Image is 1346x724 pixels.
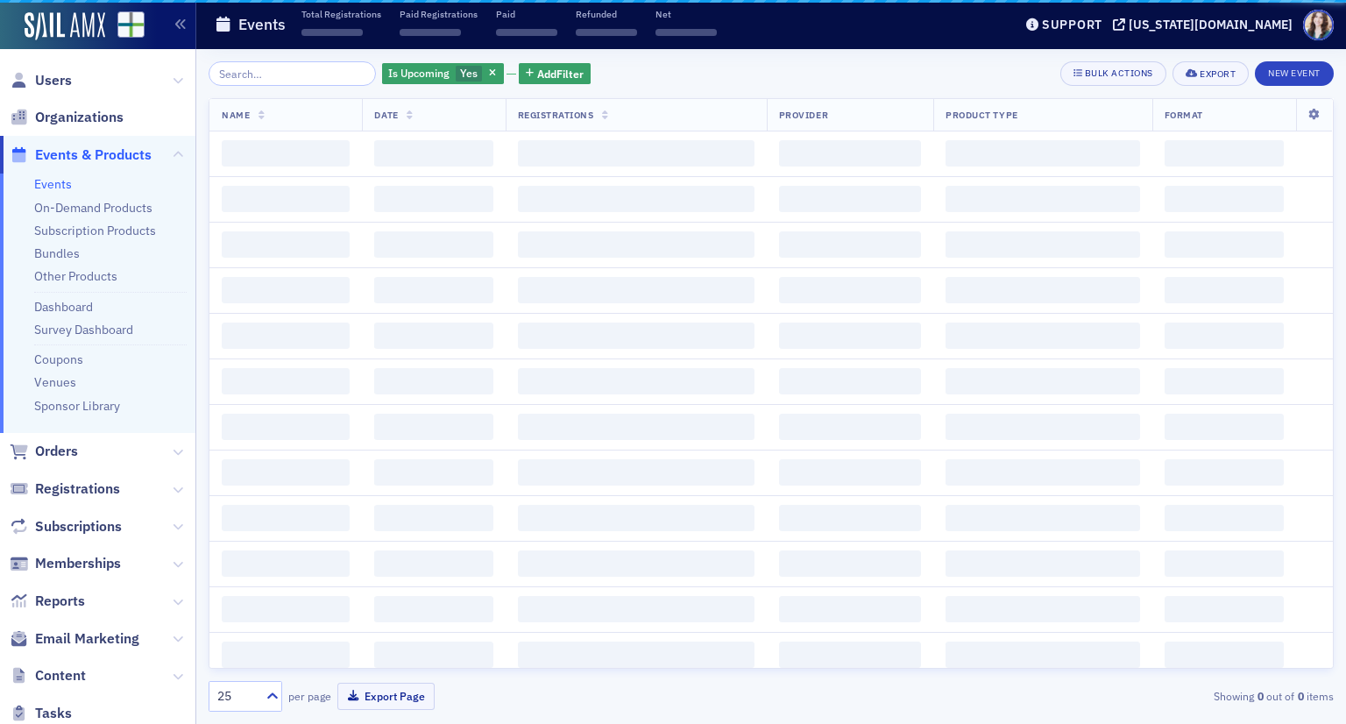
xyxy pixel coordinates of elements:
a: Events [34,176,72,192]
span: ‌ [518,642,754,668]
button: [US_STATE][DOMAIN_NAME] [1113,18,1299,31]
span: ‌ [946,414,1139,440]
span: ‌ [1165,459,1284,486]
span: ‌ [1165,323,1284,349]
div: Showing out of items [971,688,1334,704]
p: Net [655,8,717,20]
span: ‌ [518,186,754,212]
span: Yes [460,66,478,80]
span: ‌ [779,231,921,258]
a: Events & Products [10,146,152,165]
a: New Event [1255,64,1334,80]
span: ‌ [779,368,921,394]
img: SailAMX [25,12,105,40]
a: Coupons [34,351,83,367]
span: ‌ [222,231,350,258]
span: ‌ [222,368,350,394]
span: ‌ [946,550,1139,577]
span: ‌ [946,140,1139,167]
a: Subscription Products [34,223,156,238]
span: ‌ [946,323,1139,349]
a: Memberships [10,554,121,573]
span: ‌ [1165,140,1284,167]
a: Tasks [10,704,72,723]
span: Content [35,666,86,685]
span: Reports [35,592,85,611]
span: ‌ [222,186,350,212]
label: per page [288,688,331,704]
span: ‌ [576,29,637,36]
a: Organizations [10,108,124,127]
div: Export [1200,69,1236,79]
button: New Event [1255,61,1334,86]
span: ‌ [374,277,492,303]
a: On-Demand Products [34,200,152,216]
span: Users [35,71,72,90]
a: Other Products [34,268,117,284]
span: ‌ [222,459,350,486]
input: Search… [209,61,376,86]
span: ‌ [374,459,492,486]
span: ‌ [946,642,1139,668]
span: Memberships [35,554,121,573]
span: ‌ [374,140,492,167]
a: Survey Dashboard [34,322,133,337]
span: ‌ [374,186,492,212]
span: ‌ [1165,368,1284,394]
span: ‌ [779,186,921,212]
span: Product Type [946,109,1017,121]
span: ‌ [1165,414,1284,440]
span: ‌ [1165,550,1284,577]
span: ‌ [779,550,921,577]
span: ‌ [374,596,492,622]
span: ‌ [1165,596,1284,622]
span: ‌ [1165,186,1284,212]
span: ‌ [518,323,754,349]
h1: Events [238,14,286,35]
div: [US_STATE][DOMAIN_NAME] [1129,17,1293,32]
a: Registrations [10,479,120,499]
span: Events & Products [35,146,152,165]
div: 25 [217,687,256,706]
div: Bulk Actions [1085,68,1153,78]
span: ‌ [222,550,350,577]
span: ‌ [779,140,921,167]
span: ‌ [374,231,492,258]
span: ‌ [222,277,350,303]
span: ‌ [518,231,754,258]
span: ‌ [946,459,1139,486]
span: ‌ [946,596,1139,622]
span: Profile [1303,10,1334,40]
span: ‌ [518,140,754,167]
span: Tasks [35,704,72,723]
button: Bulk Actions [1060,61,1166,86]
span: Orders [35,442,78,461]
span: Add Filter [537,66,584,82]
span: Email Marketing [35,629,139,649]
span: ‌ [400,29,461,36]
span: ‌ [518,596,754,622]
span: ‌ [946,368,1139,394]
span: ‌ [222,642,350,668]
span: ‌ [518,459,754,486]
span: ‌ [946,231,1139,258]
a: Reports [10,592,85,611]
span: Format [1165,109,1203,121]
span: Registrations [35,479,120,499]
span: ‌ [222,414,350,440]
p: Total Registrations [301,8,381,20]
span: ‌ [779,414,921,440]
span: ‌ [374,414,492,440]
span: ‌ [222,140,350,167]
a: Content [10,666,86,685]
span: ‌ [222,323,350,349]
a: Venues [34,374,76,390]
span: ‌ [779,277,921,303]
span: ‌ [655,29,717,36]
span: ‌ [779,323,921,349]
span: ‌ [374,550,492,577]
span: ‌ [779,596,921,622]
a: Users [10,71,72,90]
span: ‌ [1165,505,1284,531]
